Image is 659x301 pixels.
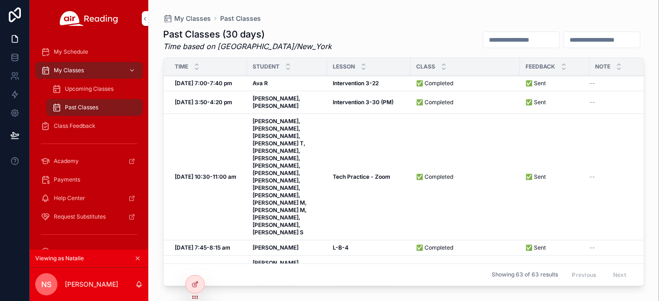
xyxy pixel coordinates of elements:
a: Help Center [35,190,143,207]
strong: Tech Practice - Zoom [333,173,390,180]
strong: [DATE] 10:30-11:00 am [175,173,236,180]
em: Time based on [GEOGRAPHIC_DATA]/New_York [163,41,332,52]
a: Account [35,244,143,260]
a: Payments [35,171,143,188]
span: My Classes [174,14,211,23]
span: -- [589,99,595,106]
span: My Schedule [54,48,88,56]
strong: [DATE] 7:45-8:15 am [175,244,230,251]
strong: Intervention 3-29 [333,263,379,270]
span: -- [589,80,595,87]
a: Past Classes [46,99,143,116]
a: Upcoming Classes [46,81,143,97]
span: -- [589,244,595,251]
span: -- [589,173,595,181]
span: ✅ Completed [416,244,453,251]
span: NS [41,279,51,290]
span: Request Substitutes [54,213,106,220]
span: Class [416,63,435,70]
img: App logo [60,11,118,26]
span: ✅ Completed [416,99,453,106]
span: Account [54,248,76,256]
span: Academy [54,157,79,165]
span: ✅ Sent [526,80,546,87]
strong: [PERSON_NAME] [253,244,298,251]
span: ✅ Sent [526,99,546,106]
span: ✅ Sent [526,263,546,270]
span: Class Feedback [54,122,95,130]
strong: [DATE] 7:00-7:40 pm [175,80,232,87]
span: Lesson [333,63,355,70]
strong: [PERSON_NAME], [PERSON_NAME] [253,95,302,109]
span: Time [175,63,188,70]
a: My Classes [163,14,211,23]
a: Academy [35,153,143,169]
strong: [DATE] 3:50-4:20 pm [175,99,232,106]
strong: L-B-4 [333,244,349,251]
span: Past Classes [65,104,98,111]
span: ✅ Sent [526,244,546,251]
div: scrollable content [30,37,148,250]
strong: Ava R [253,80,268,87]
span: My Classes [54,67,84,74]
a: Past Classes [220,14,261,23]
span: ✅ Completed [416,173,453,181]
strong: [DATE] 3:50-4:20 pm [175,263,232,270]
span: ✅ Completed [416,263,453,270]
span: Upcoming Classes [65,85,114,93]
span: Note [595,63,610,70]
a: Class Feedback [35,118,143,134]
span: ✅ Sent [526,173,546,181]
span: -- [589,263,595,270]
span: Showing 63 of 63 results [492,271,558,279]
p: [PERSON_NAME] [65,280,118,289]
span: Student [253,63,279,70]
strong: Intervention 3-30 (PM) [333,99,393,106]
strong: [PERSON_NAME], [PERSON_NAME] [253,259,302,274]
span: Payments [54,176,80,183]
a: My Classes [35,62,143,79]
a: My Schedule [35,44,143,60]
strong: [PERSON_NAME], [PERSON_NAME], [PERSON_NAME], [PERSON_NAME] T, [PERSON_NAME], [PERSON_NAME], [PERS... [253,118,308,236]
span: Viewing as Natalie [35,255,84,262]
strong: Intervention 3-22 [333,80,379,87]
h1: Past Classes (30 days) [163,28,332,41]
span: Feedback [526,63,555,70]
span: ✅ Completed [416,80,453,87]
a: Request Substitutes [35,208,143,225]
span: Help Center [54,194,85,202]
